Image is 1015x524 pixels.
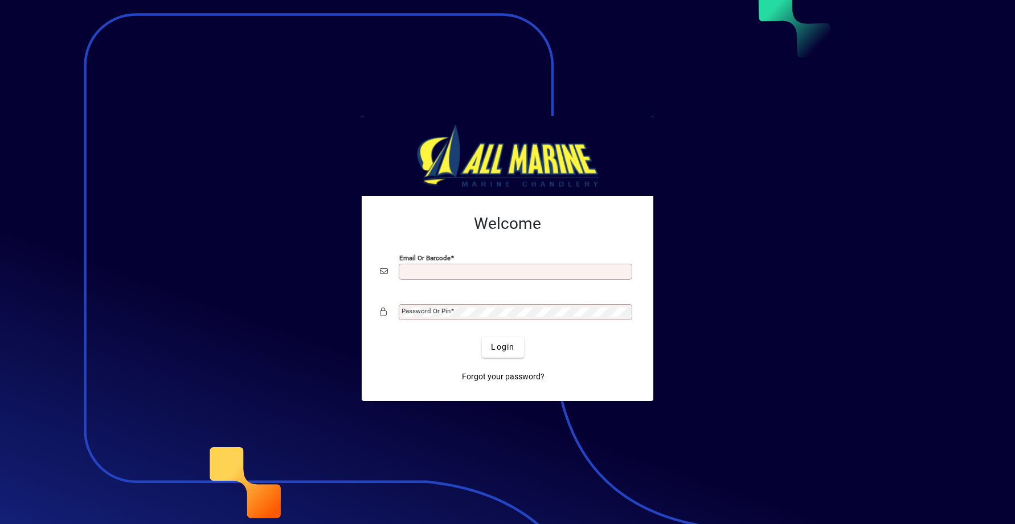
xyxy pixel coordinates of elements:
a: Forgot your password? [457,367,549,387]
mat-label: Password or Pin [402,307,451,315]
h2: Welcome [380,214,635,234]
span: Forgot your password? [462,371,545,383]
span: Login [491,341,514,353]
button: Login [482,337,523,358]
mat-label: Email or Barcode [399,253,451,261]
